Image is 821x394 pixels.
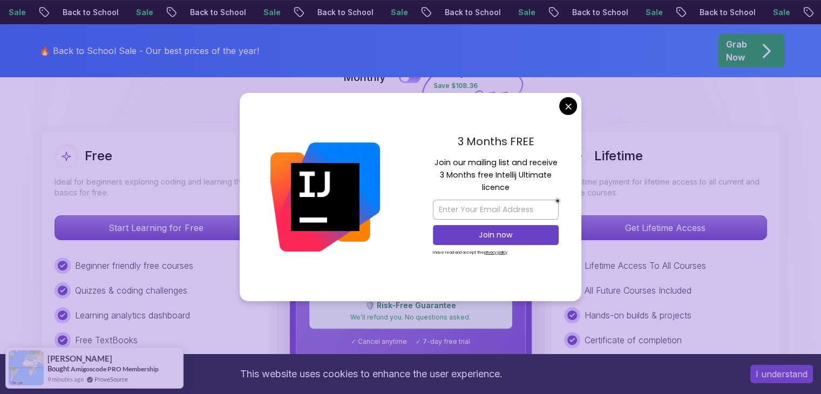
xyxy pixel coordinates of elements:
span: ✓ 7-day free trial [416,337,470,346]
p: Start Learning for Free [55,216,257,240]
span: Bought [48,364,70,373]
p: Back to School [54,7,127,18]
p: Lifetime Access To All Courses [585,259,706,272]
p: We'll refund you. No questions asked. [316,313,505,322]
a: ProveSource [94,375,128,384]
p: Ideal for beginners exploring coding and learning the basics for free. [55,176,257,198]
p: Monthly [343,70,386,85]
p: Back to School [436,7,510,18]
p: Free TextBooks [75,334,138,347]
h2: Lifetime [594,147,643,165]
p: One-time payment for lifetime access to all current and future courses. [564,176,767,198]
p: Sale [637,7,671,18]
p: Sale [127,7,162,18]
p: Back to School [309,7,382,18]
p: Sale [510,7,544,18]
p: Hands-on builds & projects [585,309,691,322]
a: Get Lifetime Access [564,222,767,233]
p: Back to School [181,7,255,18]
p: All Future Courses Included [585,284,691,297]
div: This website uses cookies to enhance the user experience. [8,362,734,386]
span: ✓ Cancel anytime [351,337,407,346]
button: Accept cookies [750,365,813,383]
a: Amigoscode PRO Membership [71,364,159,373]
h2: Free [85,147,112,165]
p: Sale [382,7,417,18]
p: Grab Now [726,38,747,64]
button: Start Learning for Free [55,215,257,240]
p: 🔥 Back to School Sale - Our best prices of the year! [39,44,259,57]
p: 🛡️ Risk-Free Guarantee [316,300,505,311]
p: Quizzes & coding challenges [75,284,187,297]
p: Back to School [564,7,637,18]
img: provesource social proof notification image [9,350,44,385]
span: 9 minutes ago [48,375,84,384]
button: Get Lifetime Access [564,215,767,240]
p: Learning analytics dashboard [75,309,190,322]
p: Sale [255,7,289,18]
span: [PERSON_NAME] [48,354,112,363]
p: Sale [764,7,799,18]
p: Beginner friendly free courses [75,259,193,272]
p: Get Lifetime Access [565,216,766,240]
a: Start Learning for Free [55,222,257,233]
p: Back to School [691,7,764,18]
p: Certificate of completion [585,334,682,347]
